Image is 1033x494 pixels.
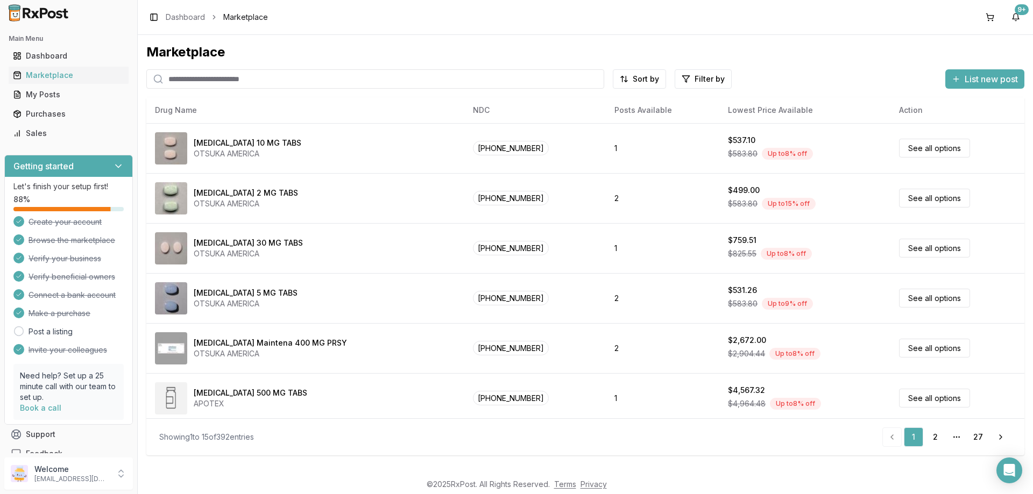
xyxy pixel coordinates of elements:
[581,479,607,489] a: Privacy
[34,464,109,475] p: Welcome
[194,138,301,148] div: [MEDICAL_DATA] 10 MG TABS
[899,239,970,257] a: See all options
[719,97,890,123] th: Lowest Price Available
[728,185,760,196] div: $499.00
[4,125,133,142] button: Sales
[613,69,666,89] button: Sort by
[762,298,813,310] div: Up to 9 % off
[155,182,187,214] img: Abilify 2 MG TABS
[4,47,133,65] button: Dashboard
[899,389,970,407] a: See all options
[473,291,549,305] span: [PHONE_NUMBER]
[194,398,307,409] div: APOTEX
[925,427,945,447] a: 2
[29,253,101,264] span: Verify your business
[194,148,301,159] div: OTSUKA AMERICA
[770,398,821,410] div: Up to 8 % off
[695,74,725,84] span: Filter by
[26,448,62,459] span: Feedback
[29,308,90,319] span: Make a purchase
[9,34,129,43] h2: Main Menu
[194,288,298,298] div: [MEDICAL_DATA] 5 MG TABS
[606,323,719,373] td: 2
[4,4,73,22] img: RxPost Logo
[769,348,820,360] div: Up to 8 % off
[899,189,970,207] a: See all options
[20,370,117,403] p: Need help? Set up a 25 minute call with our team to set up.
[728,348,765,359] span: $2,904.44
[194,348,347,359] div: OTSUKA AMERICA
[965,73,1018,85] span: List new post
[606,173,719,223] td: 2
[194,298,298,309] div: OTSUKA AMERICA
[554,479,576,489] a: Terms
[728,285,757,296] div: $531.26
[13,51,124,61] div: Dashboard
[155,132,187,164] img: Abilify 10 MG TABS
[13,109,124,119] div: Purchases
[762,198,816,210] div: Up to 15 % off
[1015,4,1029,15] div: 9+
[728,385,765,396] div: $4,567.32
[996,457,1022,483] div: Open Intercom Messenger
[675,69,732,89] button: Filter by
[464,97,606,123] th: NDC
[194,388,307,398] div: [MEDICAL_DATA] 500 MG TABS
[155,332,187,364] img: Abilify Maintena 400 MG PRSY
[728,398,766,409] span: $4,964.48
[9,124,129,143] a: Sales
[13,160,74,173] h3: Getting started
[606,97,719,123] th: Posts Available
[728,148,758,159] span: $583.80
[633,74,659,84] span: Sort by
[945,69,1024,89] button: List new post
[4,444,133,463] button: Feedback
[4,105,133,123] button: Purchases
[473,141,549,155] span: [PHONE_NUMBER]
[990,427,1011,447] a: Go to next page
[473,341,549,355] span: [PHONE_NUMBER]
[166,12,205,23] a: Dashboard
[9,104,129,124] a: Purchases
[728,248,756,259] span: $825.55
[155,382,187,414] img: Abiraterone Acetate 500 MG TABS
[606,123,719,173] td: 1
[29,217,102,227] span: Create your account
[194,198,298,209] div: OTSUKA AMERICA
[34,475,109,483] p: [EMAIL_ADDRESS][DOMAIN_NAME]
[29,235,115,246] span: Browse the marketplace
[9,66,129,85] a: Marketplace
[223,12,268,23] span: Marketplace
[728,198,758,209] span: $583.80
[728,335,766,346] div: $2,672.00
[899,289,970,307] a: See all options
[146,44,1024,61] div: Marketplace
[606,373,719,423] td: 1
[899,339,970,357] a: See all options
[29,271,115,282] span: Verify beneficial owners
[968,427,988,447] a: 27
[945,75,1024,85] a: List new post
[9,85,129,104] a: My Posts
[13,89,124,100] div: My Posts
[166,12,268,23] nav: breadcrumb
[899,139,970,157] a: See all options
[728,135,755,146] div: $537.10
[728,298,758,309] span: $583.80
[13,128,124,139] div: Sales
[606,273,719,323] td: 2
[882,427,1011,447] nav: pagination
[890,97,1024,123] th: Action
[473,241,549,255] span: [PHONE_NUMBER]
[29,326,73,337] a: Post a listing
[146,97,464,123] th: Drug Name
[13,70,124,81] div: Marketplace
[194,188,298,198] div: [MEDICAL_DATA] 2 MG TABS
[606,223,719,273] td: 1
[29,345,107,355] span: Invite your colleagues
[761,248,812,260] div: Up to 8 % off
[194,248,303,259] div: OTSUKA AMERICA
[13,194,30,205] span: 88 %
[473,191,549,205] span: [PHONE_NUMBER]
[20,403,61,412] a: Book a call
